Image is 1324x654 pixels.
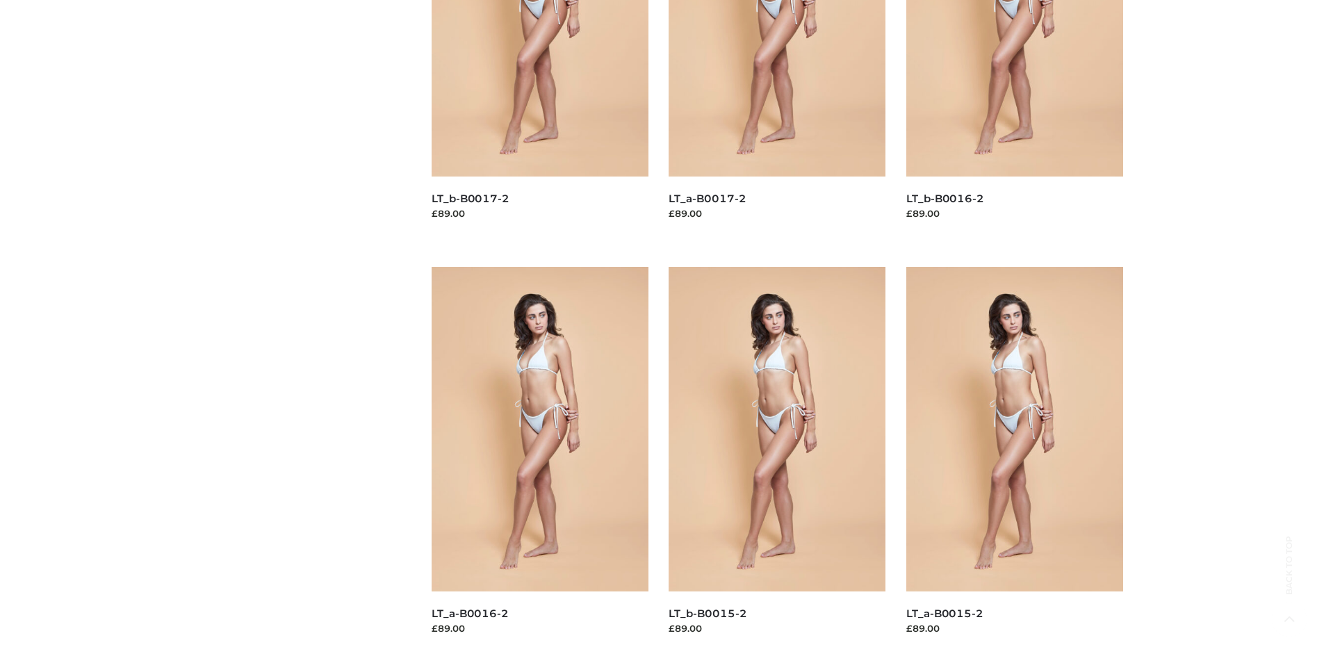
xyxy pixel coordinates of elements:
[669,607,746,620] a: LT_b-B0015-2
[906,607,983,620] a: LT_a-B0015-2
[669,206,885,220] div: £89.00
[906,206,1123,220] div: £89.00
[906,621,1123,635] div: £89.00
[669,192,746,205] a: LT_a-B0017-2
[1272,560,1307,595] span: Back to top
[669,621,885,635] div: £89.00
[432,607,509,620] a: LT_a-B0016-2
[432,192,509,205] a: LT_b-B0017-2
[432,206,648,220] div: £89.00
[432,621,648,635] div: £89.00
[906,192,984,205] a: LT_b-B0016-2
